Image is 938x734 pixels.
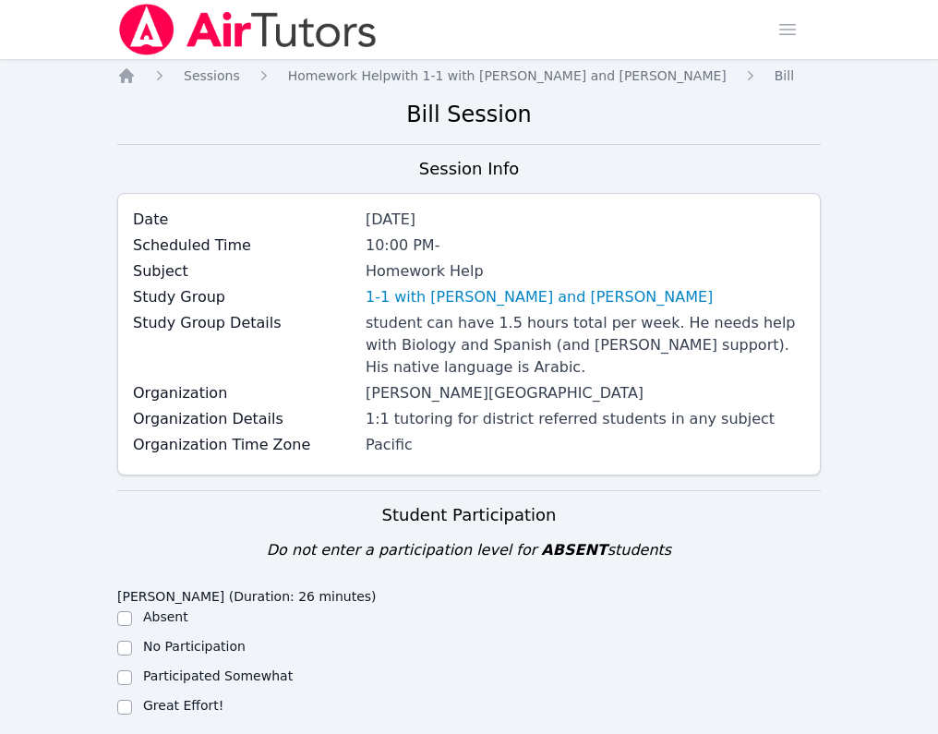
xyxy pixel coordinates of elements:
span: Bill [775,68,794,83]
div: student can have 1.5 hours total per week. He needs help with Biology and Spanish (and [PERSON_NA... [366,312,805,379]
h3: Session Info [419,156,519,182]
label: Date [133,209,355,231]
img: Air Tutors [117,4,379,55]
label: Organization [133,382,355,404]
div: Homework Help [366,260,805,283]
div: Pacific [366,434,805,456]
a: Bill [775,66,794,85]
label: Organization Details [133,408,355,430]
a: Sessions [184,66,240,85]
div: [DATE] [366,209,805,231]
label: Study Group Details [133,312,355,334]
label: Subject [133,260,355,283]
legend: [PERSON_NAME] (Duration: 26 minutes) [117,580,377,608]
label: Organization Time Zone [133,434,355,456]
h3: Student Participation [117,502,821,528]
h2: Bill Session [117,100,821,129]
label: Great Effort! [143,698,223,713]
label: No Participation [143,639,246,654]
label: Scheduled Time [133,235,355,257]
div: Do not enter a participation level for students [117,539,821,561]
span: Sessions [184,68,240,83]
span: Homework Help with 1-1 with [PERSON_NAME] and [PERSON_NAME] [288,68,727,83]
label: Absent [143,609,188,624]
div: 1:1 tutoring for district referred students in any subject [366,408,805,430]
div: 10:00 PM - [366,235,805,257]
nav: Breadcrumb [117,66,821,85]
label: Participated Somewhat [143,668,293,683]
span: ABSENT [541,541,607,559]
a: Homework Helpwith 1-1 with [PERSON_NAME] and [PERSON_NAME] [288,66,727,85]
a: 1-1 with [PERSON_NAME] and [PERSON_NAME] [366,286,713,308]
label: Study Group [133,286,355,308]
div: [PERSON_NAME][GEOGRAPHIC_DATA] [366,382,805,404]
